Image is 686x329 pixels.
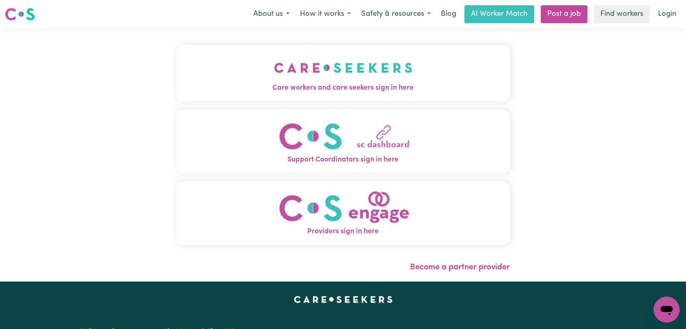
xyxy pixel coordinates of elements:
[654,297,680,323] iframe: Button to launch messaging window
[294,296,393,303] a: Careseekers home page
[356,6,436,23] button: Safety & resources
[177,181,510,245] button: Providers sign in here
[177,226,510,237] span: Providers sign in here
[464,5,534,23] a: AI Worker Match
[5,7,35,22] img: Careseekers logo
[177,110,510,173] button: Support Coordinators sign in here
[410,263,510,271] a: Become a partner provider
[541,5,587,23] a: Post a job
[177,155,510,165] span: Support Coordinators sign in here
[436,5,461,23] a: Blog
[177,45,510,101] button: Care workers and care seekers sign in here
[295,6,356,23] button: How it works
[594,5,650,23] a: Find workers
[5,5,35,24] a: Careseekers logo
[653,5,681,23] a: Login
[248,6,295,23] button: About us
[177,83,510,93] span: Care workers and care seekers sign in here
